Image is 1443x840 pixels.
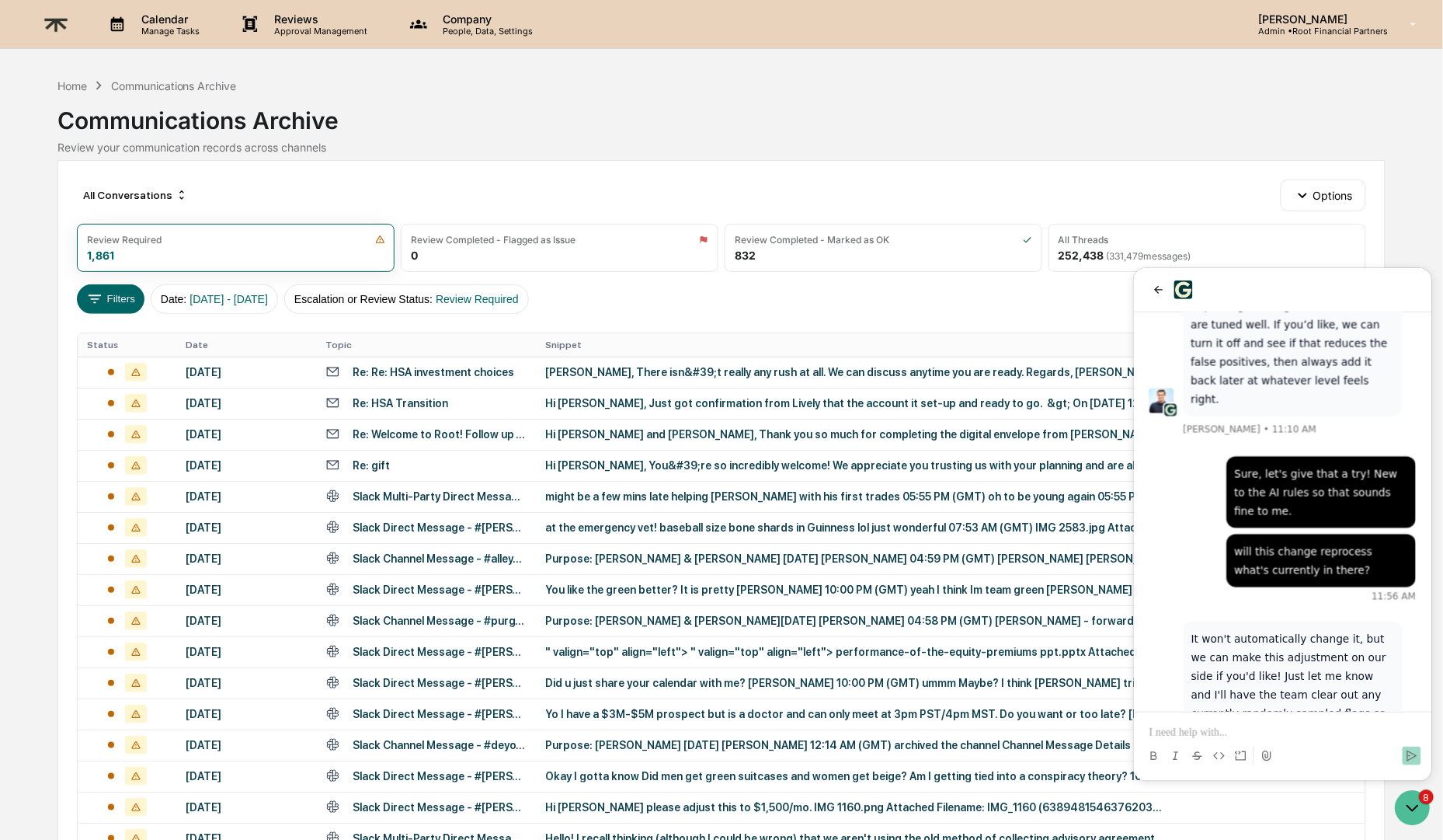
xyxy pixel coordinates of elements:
[546,646,1167,658] div: " valign="top" align="left"> " valign="top" align="left"> performance-of-the-equity-premiums ppt....
[353,366,514,378] div: Re: Re: HSA investment choices
[546,428,1167,441] div: Hi [PERSON_NAME] and [PERSON_NAME], Thank you so much for completing the digital envelope from [P...
[353,521,527,534] div: Slack Direct Message - #[PERSON_NAME]--[PERSON_NAME].[PERSON_NAME] - xSLx
[151,284,278,314] button: Date:[DATE] - [DATE]
[375,235,385,245] img: icon
[353,397,448,410] div: Re: HSA Transition
[186,366,306,378] div: [DATE]
[57,94,1385,134] div: Communications Archive
[1393,789,1435,831] iframe: Open customer support
[78,333,176,357] th: Status
[186,459,306,472] div: [DATE]
[87,249,114,262] div: 1,861
[186,521,306,534] div: [DATE]
[353,552,527,565] div: Slack Channel Message - #alley_dave-[PERSON_NAME] - xSLx
[129,12,207,26] p: Calendar
[186,584,306,596] div: [DATE]
[1023,235,1032,245] img: icon
[37,5,75,44] img: logo
[353,801,527,814] div: Slack Direct Message - #[PERSON_NAME]--[PERSON_NAME].drichta - xSLx
[1059,234,1109,246] div: All Threads
[284,284,529,314] button: Escalation or Review Status:Review Required
[186,490,306,503] div: [DATE]
[263,26,376,37] p: Approval Management
[77,183,194,207] div: All Conversations
[353,646,527,658] div: Slack Direct Message - #[PERSON_NAME].[PERSON_NAME]--[PERSON_NAME].[PERSON_NAME] - xSLx
[353,490,527,503] div: Slack Multi-Party Direct Message - #mpdm-[PERSON_NAME]--chelsea.[PERSON_NAME]--[PERSON_NAME].[PER...
[57,141,1385,154] div: Review your communication records across channels
[537,333,1365,357] th: Snippet
[699,235,708,245] img: icon
[546,770,1167,782] div: Okay I gotta know Did men get green suitcases and women get beige? Am I getting tied into a consp...
[546,739,1167,751] div: Purpose: [PERSON_NAME] [DATE] [PERSON_NAME] 12:14 AM (GMT) archived the channel Channel Message D...
[546,584,1167,596] div: You like the green better? It is pretty [PERSON_NAME] 10:00 PM (GMT) yeah I think Im team green [...
[190,293,268,305] span: [DATE] - [DATE]
[430,26,541,37] p: People, Data, Settings
[411,249,418,262] div: 0
[546,490,1167,503] div: might be a few mins late helping [PERSON_NAME] with his first trades 05:55 PM (GMT) oh to be youn...
[87,234,162,246] div: Review Required
[1246,12,1388,26] p: [PERSON_NAME]
[176,333,315,357] th: Date
[353,677,527,689] div: Slack Direct Message - #[PERSON_NAME].[PERSON_NAME]--[PERSON_NAME].[PERSON_NAME] - xSLx
[353,708,527,720] div: Slack Direct Message - #[PERSON_NAME]--[PERSON_NAME].[PERSON_NAME] - xSLx
[353,584,527,596] div: Slack Direct Message - #[PERSON_NAME].[PERSON_NAME]--[PERSON_NAME].[PERSON_NAME] - xSLx
[186,552,306,565] div: [DATE]
[546,366,1167,378] div: [PERSON_NAME], There isn&#39;t really any rush at all. We can discuss anytime you are ready. Rega...
[353,739,527,751] div: Slack Channel Message - #deyoung_debra - xSLx
[353,770,527,782] div: Slack Direct Message - #[PERSON_NAME].[PERSON_NAME]--[PERSON_NAME].[PERSON_NAME] - xSLx
[316,333,537,357] th: Topic
[1059,249,1191,262] div: 252,438
[353,459,390,472] div: Re: gift
[186,708,306,720] div: [DATE]
[430,12,541,26] p: Company
[1246,26,1388,37] p: Admin • Root Financial Partners
[436,293,519,305] span: Review Required
[186,646,306,658] div: [DATE]
[186,739,306,751] div: [DATE]
[186,677,306,689] div: [DATE]
[186,428,306,441] div: [DATE]
[546,552,1167,565] div: Purpose: [PERSON_NAME] & [PERSON_NAME] [DATE] [PERSON_NAME] 04:59 PM (GMT) [PERSON_NAME] [PERSON_...
[546,708,1167,720] div: Yo I have a $3M-$5M prospect but is a doctor and can only meet at 3pm PST/4pm MST. Do you want or...
[546,677,1167,689] div: Did u just share your calendar with me? [PERSON_NAME] 10:00 PM (GMT) ummm Maybe? I think [PERSON_...
[546,459,1167,472] div: Hi [PERSON_NAME], You&#39;re so incredibly welcome! We appreciate you trusting us with your plann...
[57,79,87,92] div: Home
[186,770,306,782] div: [DATE]
[186,615,306,627] div: [DATE]
[1107,250,1191,262] span: ( 331,479 messages)
[546,397,1167,410] div: Hi [PERSON_NAME], Just got confirmation from Lively that the account it set-up and ready to go. ￼...
[353,428,527,441] div: Re: Welcome to Root! Follow up items
[546,521,1167,534] div: at the emergency vet! baseball size bone shards in Guinness lol just wonderful 07:53 AM (GMT) IMG...
[735,249,756,262] div: 832
[186,801,306,814] div: [DATE]
[353,615,527,627] div: Slack Channel Message - #purgatorio_jen-[PERSON_NAME] - xSLx
[1134,268,1432,781] iframe: Customer support window
[1281,180,1365,211] button: Options
[186,397,306,410] div: [DATE]
[129,26,207,37] p: Manage Tasks
[411,234,575,246] div: Review Completed - Flagged as Issue
[263,12,376,26] p: Reviews
[111,79,237,92] div: Communications Archive
[77,284,144,314] button: Filters
[546,615,1167,627] div: Purpose: [PERSON_NAME] & [PERSON_NAME][DATE] [PERSON_NAME] 04:58 PM (GMT) [PERSON_NAME] - forward...
[735,234,889,246] div: Review Completed - Marked as OK
[546,801,1167,814] div: Hi [PERSON_NAME] please adjust this to $1,500/mo. IMG 1160.png Attached Filename: IMG_1160 (63894...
